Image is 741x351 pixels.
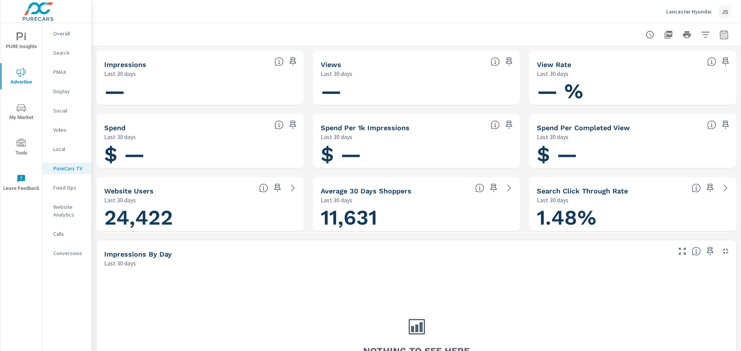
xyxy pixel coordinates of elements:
[3,174,40,193] span: Leave Feedback
[537,187,628,195] h5: Search Click Through Rate
[287,55,299,68] span: Save this to your personalized report
[271,182,284,194] span: Save this to your personalized report
[104,78,296,104] h1: —
[321,69,352,78] p: Last 30 days
[321,124,409,132] h5: Spend Per 1k Impressions
[259,183,268,193] span: Unique website visitors over the selected time period. [Source: Website Analytics]
[53,49,85,57] p: Search
[704,245,716,257] span: Save this to your personalized report
[274,120,284,129] span: Cost of your connected TV ad campaigns. [Source: This data is provided by the video advertising p...
[321,141,513,168] h1: $ —
[42,163,91,174] div: PureCars TV
[53,249,85,257] p: Conversions
[537,132,568,141] p: Last 30 days
[53,145,85,153] p: Local
[53,126,85,134] p: Video
[321,187,411,195] h5: Average 30 Days Shoppers
[537,195,568,205] p: Last 30 days
[321,60,341,69] h5: Views
[719,245,732,257] button: Minimize Widget
[716,27,732,42] button: Select Date Range
[274,57,284,66] span: Number of times your connected TV ad was presented to a user. [Source: This data is provided by t...
[53,184,85,191] p: Fixed Ops
[704,182,716,194] span: Save this to your personalized report
[3,139,40,158] span: Tools
[42,66,91,78] div: PMAX
[676,245,689,257] button: Make Fullscreen
[42,228,91,240] div: Calls
[679,27,695,42] button: Print Report
[537,124,630,132] h5: Spend Per Completed View
[698,27,713,42] button: Apply Filters
[104,259,136,268] p: Last 30 days
[42,105,91,116] div: Social
[287,182,299,194] a: See more details in report
[692,183,701,193] span: Percentage of users who viewed your campaigns who clicked through to your website. For example, i...
[491,120,500,129] span: Total spend per 1,000 impressions. [Source: This data is provided by the video advertising platform]
[718,5,732,18] div: JS
[42,247,91,259] div: Conversions
[321,195,352,205] p: Last 30 days
[104,132,136,141] p: Last 30 days
[707,120,716,129] span: Total spend per 1,000 impressions. [Source: This data is provided by the video advertising platform]
[503,55,515,68] span: Save this to your personalized report
[287,119,299,131] span: Save this to your personalized report
[53,203,85,218] p: Website Analytics
[104,69,136,78] p: Last 30 days
[661,27,676,42] button: "Export Report to PDF"
[537,205,729,231] h1: 1.48%
[104,187,154,195] h5: Website Users
[475,183,484,193] span: A rolling 30 day total of daily Shoppers on the dealership website, averaged over the selected da...
[491,57,500,66] span: Number of times your connected TV ad was viewed completely by a user. [Source: This data is provi...
[321,78,513,104] h1: —
[42,124,91,136] div: Video
[104,141,296,168] h1: $ —
[53,107,85,114] p: Social
[537,141,729,168] h1: $ —
[42,86,91,97] div: Display
[719,182,732,194] a: See more details in report
[42,201,91,220] div: Website Analytics
[321,132,352,141] p: Last 30 days
[42,143,91,155] div: Local
[53,30,85,37] p: Overall
[719,55,732,68] span: Save this to your personalized report
[53,87,85,95] p: Display
[537,69,568,78] p: Last 30 days
[3,32,40,51] span: PURE Insights
[3,103,40,122] span: My Market
[42,182,91,193] div: Fixed Ops
[3,68,40,87] span: Advertise
[487,182,500,194] span: Save this to your personalized report
[692,247,701,256] span: The number of impressions, broken down by the day of the week they occurred.
[666,8,712,15] p: Lancaster Hyundai
[42,28,91,39] div: Overall
[53,230,85,238] p: Calls
[104,124,125,132] h5: Spend
[53,165,85,172] p: PureCars TV
[104,60,146,69] h5: Impressions
[42,47,91,59] div: Search
[707,57,716,66] span: Percentage of Impressions where the ad was viewed completely. “Impressions” divided by “Views”. [...
[719,119,732,131] span: Save this to your personalized report
[321,205,513,231] h1: 11,631
[537,78,729,104] h1: — %
[503,119,515,131] span: Save this to your personalized report
[104,195,136,205] p: Last 30 days
[53,68,85,76] p: PMAX
[537,60,571,69] h5: View Rate
[503,182,515,194] a: See more details in report
[104,205,296,231] h1: 24,422
[104,250,172,258] h5: Impressions by Day
[0,23,42,200] div: nav menu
